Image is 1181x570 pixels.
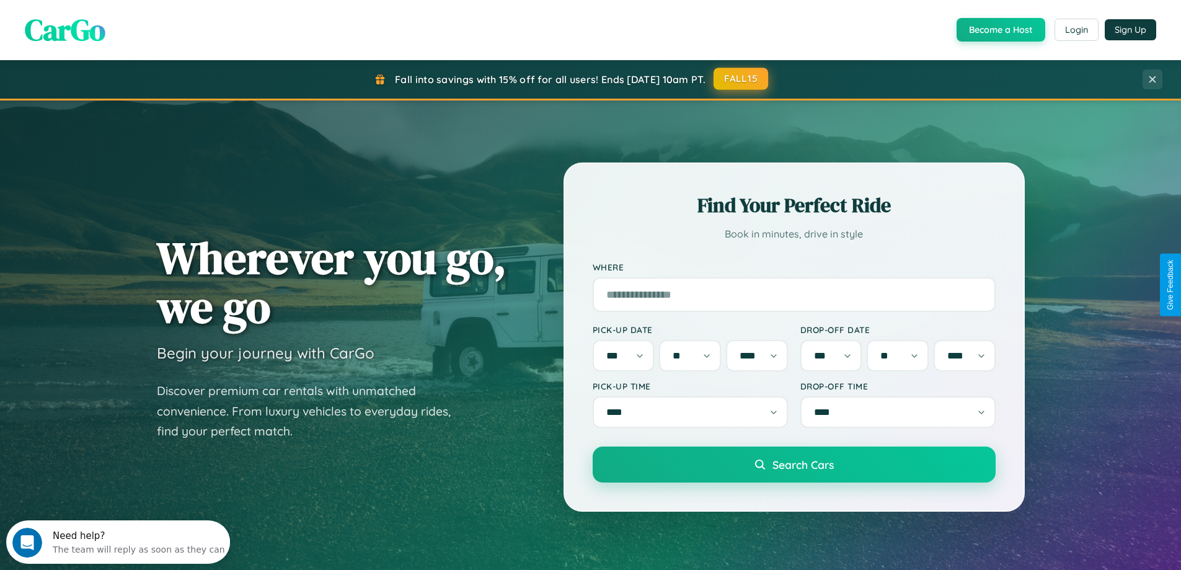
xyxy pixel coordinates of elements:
[593,225,996,243] p: Book in minutes, drive in style
[1166,260,1175,310] div: Give Feedback
[800,381,996,391] label: Drop-off Time
[157,381,467,442] p: Discover premium car rentals with unmatched convenience. From luxury vehicles to everyday rides, ...
[593,192,996,219] h2: Find Your Perfect Ride
[1105,19,1156,40] button: Sign Up
[395,73,706,86] span: Fall into savings with 15% off for all users! Ends [DATE] 10am PT.
[6,520,230,564] iframe: Intercom live chat discovery launcher
[772,458,834,471] span: Search Cars
[157,344,374,362] h3: Begin your journey with CarGo
[593,324,788,335] label: Pick-up Date
[714,68,768,90] button: FALL15
[593,447,996,483] button: Search Cars
[157,233,506,331] h1: Wherever you go, we go
[5,5,231,39] div: Open Intercom Messenger
[800,324,996,335] label: Drop-off Date
[12,528,42,558] iframe: Intercom live chat
[25,9,105,50] span: CarGo
[957,18,1045,42] button: Become a Host
[46,11,219,20] div: Need help?
[1055,19,1099,41] button: Login
[593,262,996,272] label: Where
[46,20,219,33] div: The team will reply as soon as they can
[593,381,788,391] label: Pick-up Time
